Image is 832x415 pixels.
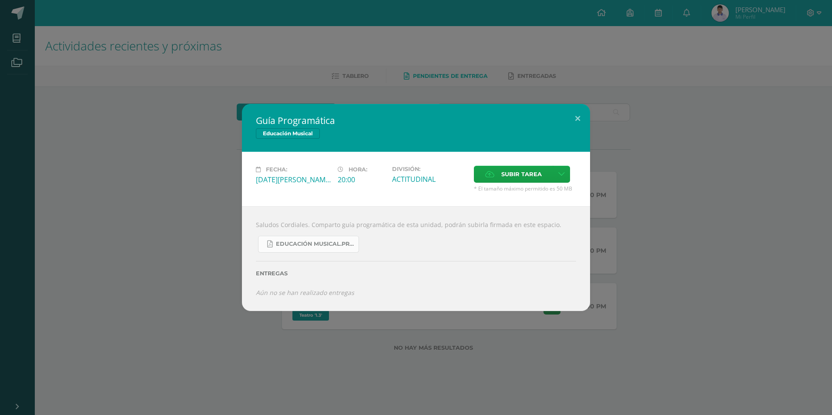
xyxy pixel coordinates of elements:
span: Fecha: [266,166,287,173]
span: Educación Musical [256,128,320,139]
label: División: [392,166,467,172]
span: Subir tarea [501,166,542,182]
div: Saludos Cordiales. Comparto guía programática de esta unidad, podrán subirla firmada en este espa... [242,206,590,311]
a: Educación Musical.Primero básico..pdf [258,236,359,253]
span: Educación Musical.Primero básico..pdf [276,241,354,248]
span: Hora: [349,166,367,173]
h2: Guía Programática [256,114,576,127]
div: ACTITUDINAL [392,174,467,184]
label: Entregas [256,270,576,277]
i: Aún no se han realizado entregas [256,288,354,297]
button: Close (Esc) [565,104,590,134]
div: [DATE][PERSON_NAME] [256,175,331,184]
div: 20:00 [338,175,385,184]
span: * El tamaño máximo permitido es 50 MB [474,185,576,192]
